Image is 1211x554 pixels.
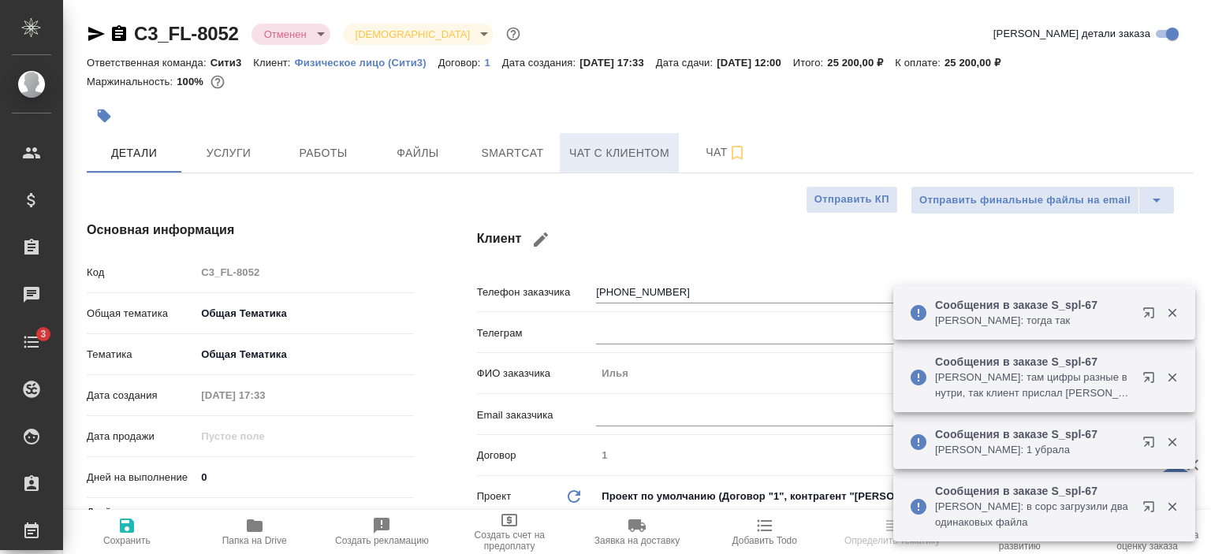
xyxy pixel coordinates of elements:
input: ✎ Введи что-нибудь [196,466,413,489]
p: Маржинальность: [87,76,177,87]
a: 3 [4,322,59,362]
span: [PERSON_NAME] детали заказа [993,26,1150,42]
button: Отменен [259,28,311,41]
p: [PERSON_NAME]: тогда так [935,313,1132,329]
p: Дней на выполнение [87,470,196,485]
p: [PERSON_NAME]: в сорс загрузили два одинаковых файла [935,499,1132,530]
p: Телеграм [477,325,597,341]
span: Добавить Todo [732,535,797,546]
svg: Подписаться [728,143,747,162]
div: Общая Тематика [196,300,413,327]
p: Дней на выполнение (авт.) [87,504,196,536]
button: Сохранить [63,510,191,554]
span: Файлы [380,143,456,163]
p: [DATE] 17:33 [579,57,656,69]
h4: Основная информация [87,221,414,240]
p: Сообщения в заказе S_spl-67 [935,354,1132,370]
p: Email заказчика [477,407,597,423]
span: Услуги [191,143,266,163]
button: [DEMOGRAPHIC_DATA] [351,28,475,41]
p: 25 200,00 ₽ [827,57,895,69]
p: Дата продажи [87,429,196,444]
p: Тематика [87,347,196,363]
button: 0.00 RUB; [207,72,228,92]
p: Сообщения в заказе S_spl-67 [935,483,1132,499]
p: Код [87,265,196,281]
div: split button [911,186,1175,214]
p: ФИО заказчика [477,366,597,381]
p: Сити3 [211,57,254,69]
span: Папка на Drive [222,535,287,546]
p: 100% [177,76,207,87]
p: [PERSON_NAME]: там цифры разные внутри, так клиент прислал [PERSON_NAME] [935,370,1132,401]
p: 25 200,00 ₽ [945,57,1012,69]
span: Создать рекламацию [335,535,429,546]
button: Скопировать ссылку [110,24,129,43]
span: 3 [31,326,55,342]
button: Папка на Drive [191,510,319,554]
h4: Клиент [477,221,1194,258]
button: Отправить финальные файлы на email [911,186,1139,214]
p: Клиент: [253,57,294,69]
p: Договор: [438,57,485,69]
button: Доп статусы указывают на важность/срочность заказа [503,24,524,44]
p: Телефон заказчика [477,284,597,300]
input: Пустое поле [196,425,333,448]
span: Smartcat [475,143,550,163]
button: Открыть в новой вкладке [1133,297,1171,335]
span: Чат с клиентом [569,143,669,163]
input: Пустое поле [596,362,1194,385]
button: Открыть в новой вкладке [1133,362,1171,400]
div: Отменен [252,24,330,45]
button: Определить тематику [829,510,956,554]
span: Детали [96,143,172,163]
span: Работы [285,143,361,163]
p: Дата сдачи: [656,57,717,69]
p: Сообщения в заказе S_spl-67 [935,426,1132,442]
button: Закрыть [1156,435,1188,449]
input: Пустое поле [196,508,413,531]
span: Создать счет на предоплату [455,530,564,552]
button: Добавить Todo [701,510,829,554]
p: [PERSON_NAME]: 1 убрала [935,442,1132,458]
p: [DATE] 12:00 [717,57,793,69]
button: Закрыть [1156,500,1188,514]
p: 1 [484,57,501,69]
p: К оплате: [895,57,945,69]
button: Заявка на доставку [573,510,701,554]
p: Дата создания: [502,57,579,69]
button: Закрыть [1156,306,1188,320]
button: Закрыть [1156,370,1188,385]
div: Проект по умолчанию (Договор "1", контрагент "[PERSON_NAME]") [596,483,1194,510]
a: 1 [484,55,501,69]
span: Отправить финальные файлы на email [919,191,1131,210]
p: Проект [477,489,512,504]
span: Чат [688,143,764,162]
p: Договор [477,448,597,463]
span: Определить тематику [844,535,940,546]
button: Создать счет на предоплату [445,510,573,554]
button: Отправить КП [806,186,898,214]
button: Добавить тэг [87,99,121,133]
span: Сохранить [103,535,151,546]
p: Итого: [793,57,827,69]
button: Скопировать ссылку для ЯМессенджера [87,24,106,43]
span: Заявка на доставку [594,535,680,546]
p: Ответственная команда: [87,57,211,69]
button: Создать рекламацию [319,510,446,554]
div: Общая Тематика [196,341,413,368]
p: Дата создания [87,388,196,403]
a: Физическое лицо (Сити3) [295,55,438,69]
input: Пустое поле [196,384,333,407]
button: Открыть в новой вкладке [1133,426,1171,464]
p: Общая тематика [87,306,196,322]
div: Отменен [343,24,494,45]
p: Физическое лицо (Сити3) [295,57,438,69]
a: C3_FL-8052 [134,23,239,44]
button: Open [1173,283,1195,305]
span: Отправить КП [814,191,889,209]
p: Сообщения в заказе S_spl-67 [935,297,1132,313]
input: Пустое поле [196,261,413,284]
button: Открыть в новой вкладке [1133,491,1171,529]
input: Пустое поле [596,444,1194,467]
